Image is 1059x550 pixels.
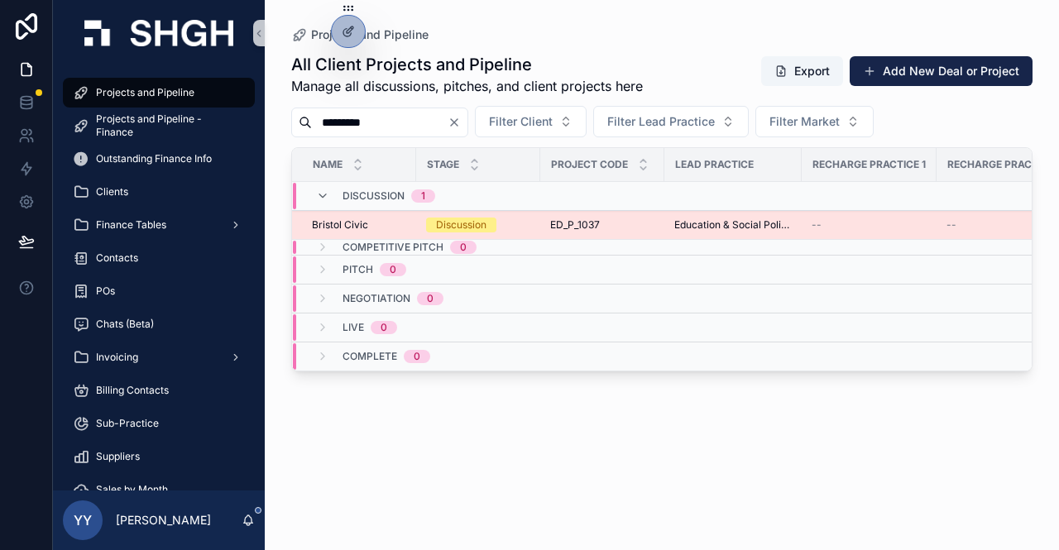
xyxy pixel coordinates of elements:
[850,56,1033,86] button: Add New Deal or Project
[427,158,459,171] span: Stage
[343,292,410,305] span: Negotiation
[63,342,255,372] a: Invoicing
[63,309,255,339] a: Chats (Beta)
[593,106,749,137] button: Select Button
[96,218,166,232] span: Finance Tables
[74,510,92,530] span: YY
[769,113,840,130] span: Filter Market
[421,189,425,203] div: 1
[343,241,443,254] span: Competitive Pitch
[63,78,255,108] a: Projects and Pipeline
[313,158,343,171] span: Name
[311,26,429,43] span: Projects and Pipeline
[63,210,255,240] a: Finance Tables
[343,189,405,203] span: Discussion
[96,112,238,139] span: Projects and Pipeline - Finance
[96,285,115,298] span: POs
[812,158,926,171] span: Recharge Practice 1
[291,53,643,76] h1: All Client Projects and Pipeline
[607,113,715,130] span: Filter Lead Practice
[63,243,255,273] a: Contacts
[946,218,956,232] span: --
[674,218,792,232] a: Education & Social Policy
[291,26,429,43] a: Projects and Pipeline
[96,86,194,99] span: Projects and Pipeline
[63,442,255,471] a: Suppliers
[63,144,255,174] a: Outstanding Finance Info
[96,450,140,463] span: Suppliers
[63,409,255,438] a: Sub-Practice
[96,384,169,397] span: Billing Contacts
[96,483,168,496] span: Sales by Month
[761,56,843,86] button: Export
[390,263,396,276] div: 0
[291,76,643,96] span: Manage all discussions, pitches, and client projects here
[414,350,420,363] div: 0
[84,20,233,46] img: App logo
[96,152,212,165] span: Outstanding Finance Info
[426,218,530,232] a: Discussion
[675,158,754,171] span: Lead Practice
[448,116,467,129] button: Clear
[116,512,211,528] p: [PERSON_NAME]
[475,106,587,137] button: Select Button
[63,475,255,505] a: Sales by Month
[96,185,128,198] span: Clients
[63,111,255,141] a: Projects and Pipeline - Finance
[96,351,138,364] span: Invoicing
[96,251,138,265] span: Contacts
[343,321,364,334] span: Live
[550,218,600,232] span: ED_P_1037
[343,263,373,276] span: Pitch
[755,106,874,137] button: Select Button
[63,177,255,207] a: Clients
[96,318,154,331] span: Chats (Beta)
[550,218,654,232] a: ED_P_1037
[381,321,387,334] div: 0
[812,218,927,232] a: --
[460,241,467,254] div: 0
[427,292,434,305] div: 0
[551,158,628,171] span: Project Code
[53,66,265,490] div: scrollable content
[343,350,397,363] span: Complete
[812,218,822,232] span: --
[63,276,255,306] a: POs
[96,417,159,430] span: Sub-Practice
[312,218,368,232] span: Bristol Civic
[312,218,406,232] a: Bristol Civic
[63,375,255,405] a: Billing Contacts
[489,113,553,130] span: Filter Client
[436,218,486,232] div: Discussion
